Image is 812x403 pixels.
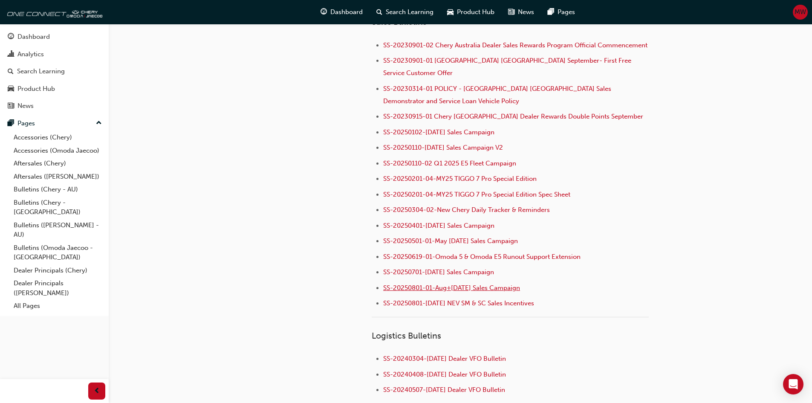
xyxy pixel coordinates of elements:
a: SS-20250201-04-MY25 TIGGO 7 Pro Special Edition Spec Sheet [383,191,570,198]
button: Pages [3,116,105,131]
a: Analytics [3,46,105,62]
span: Search Learning [386,7,433,17]
a: SS-20250801-[DATE] NEV SM & SC Sales Incentives [383,299,534,307]
a: SS-20250619-01-Omoda 5 & Omoda E5 Runout Support Extension [383,253,581,261]
a: car-iconProduct Hub [440,3,501,21]
span: Pages [558,7,575,17]
a: pages-iconPages [541,3,582,21]
div: Pages [17,119,35,128]
div: Analytics [17,49,44,59]
img: oneconnect [4,3,102,20]
span: guage-icon [8,33,14,41]
a: SS-20250102-[DATE] Sales Campaign [383,128,494,136]
div: Open Intercom Messenger [783,374,803,394]
div: News [17,101,34,111]
a: Dealer Principals ([PERSON_NAME]) [10,277,105,299]
a: SS-20250501-01-May [DATE] Sales Campaign [383,237,518,245]
a: News [3,98,105,114]
span: up-icon [96,118,102,129]
a: SS-20240507-[DATE] Dealer VFO Bulletin [383,386,505,394]
span: MW [795,7,806,17]
span: Logistics Bulletins [372,331,441,341]
a: SS-20230901-02 Chery Australia Dealer Sales Rewards Program Official Commencement [383,41,647,49]
a: SS-20250304-02-New Chery Daily Tracker & Reminders [383,206,550,214]
a: Dashboard [3,29,105,45]
span: search-icon [376,7,382,17]
div: Search Learning [17,67,65,76]
a: SS-20250701-[DATE] Sales Campaign [383,268,494,276]
a: search-iconSearch Learning [370,3,440,21]
button: DashboardAnalyticsSearch LearningProduct HubNews [3,27,105,116]
a: SS-20250201-04-MY25 TIGGO 7 Pro Special Edition [383,175,537,183]
a: Product Hub [3,81,105,97]
div: Dashboard [17,32,50,42]
a: Search Learning [3,64,105,79]
span: news-icon [508,7,514,17]
a: SS-20250401-[DATE] Sales Campaign [383,222,494,229]
a: SS-20250110-[DATE] Sales Campaign V2 [383,144,503,151]
span: Dashboard [330,7,363,17]
span: pages-icon [548,7,554,17]
span: chart-icon [8,51,14,58]
a: SS-20250110-02 Q1 2025 E5 Fleet Campaign [383,159,516,167]
a: SS-20230915-01 Chery [GEOGRAPHIC_DATA] Dealer Rewards Double Points September [383,113,643,120]
a: SS-20240408-[DATE] Dealer VFO Bulletin [383,371,506,378]
a: Accessories (Chery) [10,131,105,144]
a: Bulletins (Chery - [GEOGRAPHIC_DATA]) [10,196,105,219]
a: Bulletins (Chery - AU) [10,183,105,196]
a: SS-20230901-01 [GEOGRAPHIC_DATA] [GEOGRAPHIC_DATA] September- First Free Service Customer Offer [383,57,633,77]
span: search-icon [8,68,14,75]
span: car-icon [447,7,454,17]
span: news-icon [8,102,14,110]
a: Aftersales ([PERSON_NAME]) [10,170,105,183]
a: Accessories (Omoda Jaecoo) [10,144,105,157]
a: Bulletins ([PERSON_NAME] - AU) [10,219,105,241]
a: news-iconNews [501,3,541,21]
span: guage-icon [321,7,327,17]
a: SS-20250801-01-Aug+[DATE] Sales Campaign [383,284,520,292]
a: Dealer Principals (Chery) [10,264,105,277]
span: car-icon [8,85,14,93]
div: Product Hub [17,84,55,94]
button: MW [793,5,808,20]
a: SS-20240304-[DATE] Dealer VFO Bulletin [383,355,506,362]
a: Bulletins (Omoda Jaecoo - [GEOGRAPHIC_DATA]) [10,241,105,264]
span: pages-icon [8,120,14,128]
span: prev-icon [94,386,100,397]
a: Aftersales (Chery) [10,157,105,170]
span: News [518,7,534,17]
span: Product Hub [457,7,494,17]
a: SS-20230314-01 POLICY - [GEOGRAPHIC_DATA] [GEOGRAPHIC_DATA] Sales Demonstrator and Service Loan V... [383,85,613,105]
a: All Pages [10,299,105,313]
a: guage-iconDashboard [314,3,370,21]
